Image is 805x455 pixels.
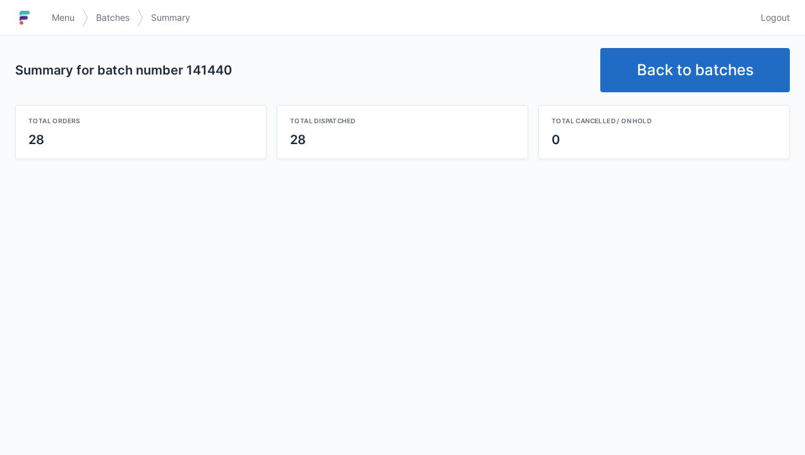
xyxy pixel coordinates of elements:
div: Total orders [28,116,253,126]
div: 0 [552,131,777,149]
div: 28 [28,131,253,149]
span: Summary [151,11,190,24]
div: Total cancelled / on hold [552,116,777,126]
a: Summary [143,6,198,29]
img: svg> [137,3,143,33]
span: Batches [96,11,130,24]
a: Back to batches [600,48,790,92]
span: Logout [761,11,790,24]
a: Menu [44,6,82,29]
img: logo-small.jpg [15,8,34,28]
span: Menu [52,11,75,24]
h2: Summary for batch number 141440 [15,61,590,79]
div: 28 [290,131,515,149]
img: svg> [82,3,88,33]
a: Batches [88,6,137,29]
a: Logout [753,6,790,29]
div: Total dispatched [290,116,515,126]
